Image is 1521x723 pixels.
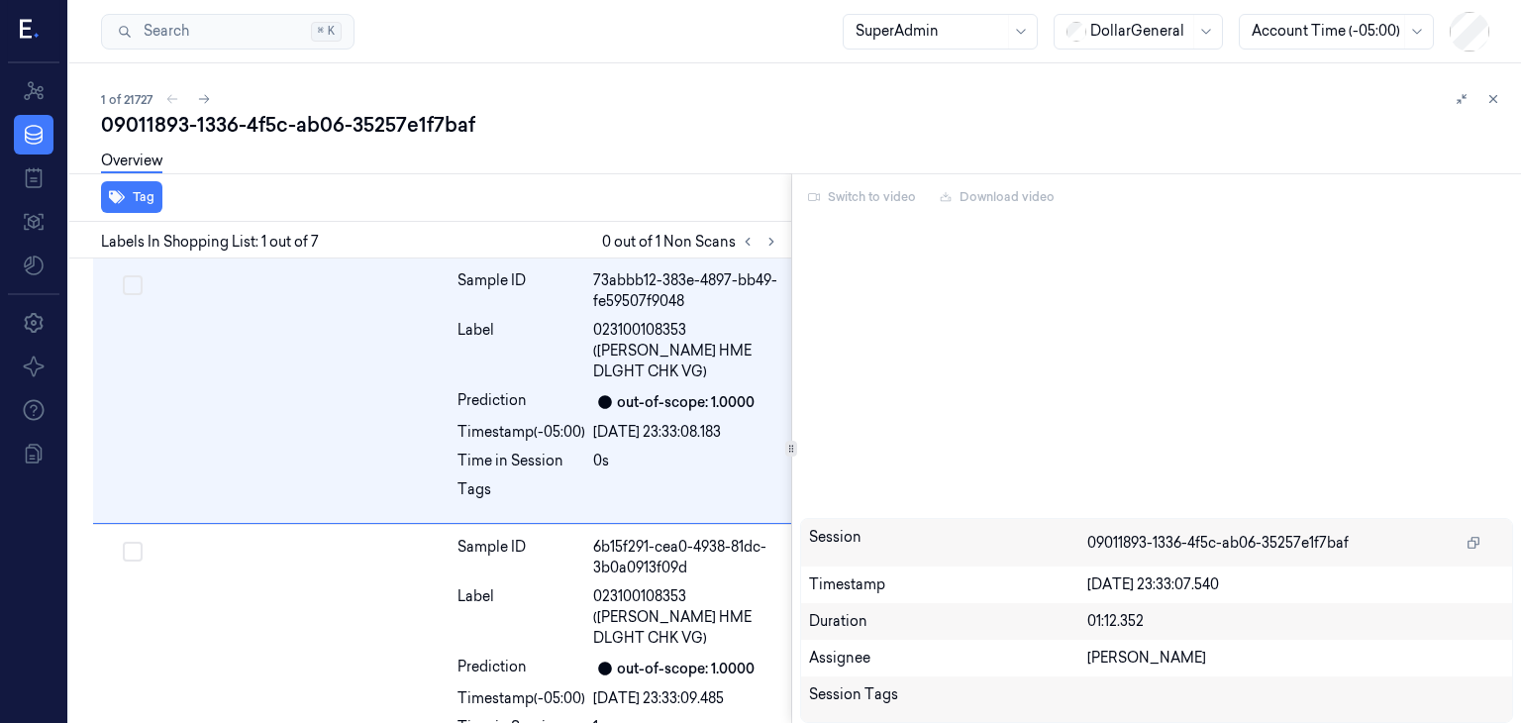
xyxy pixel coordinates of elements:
div: 01:12.352 [1087,611,1505,632]
span: 023100108353 ([PERSON_NAME] HME DLGHT CHK VG) [593,320,779,382]
div: out-of-scope: 1.0000 [617,392,755,413]
span: 023100108353 ([PERSON_NAME] HME DLGHT CHK VG) [593,586,779,649]
div: Prediction [457,390,585,414]
div: Label [457,586,585,649]
button: Search⌘K [101,14,355,50]
span: Labels In Shopping List: 1 out of 7 [101,232,319,253]
div: Session Tags [809,684,1087,716]
span: 09011893-1336-4f5c-ab06-35257e1f7baf [1087,533,1349,554]
div: Duration [809,611,1087,632]
div: Timestamp (-05:00) [457,688,585,709]
div: Sample ID [457,537,585,578]
div: Prediction [457,657,585,680]
button: Select row [123,542,143,562]
button: Select row [123,275,143,295]
div: Time in Session [457,451,585,471]
div: 0s [593,451,779,471]
div: Label [457,320,585,382]
div: [DATE] 23:33:07.540 [1087,574,1505,595]
div: Sample ID [457,270,585,312]
span: 0 out of 1 Non Scans [602,230,783,254]
a: Overview [101,151,162,173]
div: Timestamp [809,574,1087,595]
span: 1 of 21727 [101,91,152,108]
div: Timestamp (-05:00) [457,422,585,443]
div: 6b15f291-cea0-4938-81dc-3b0a0913f09d [593,537,779,578]
div: Session [809,527,1087,559]
div: 73abbb12-383e-4897-bb49-fe59507f9048 [593,270,779,312]
div: [DATE] 23:33:09.485 [593,688,779,709]
div: 09011893-1336-4f5c-ab06-35257e1f7baf [101,111,1505,139]
div: Assignee [809,648,1087,669]
div: [DATE] 23:33:08.183 [593,422,779,443]
button: Tag [101,181,162,213]
div: out-of-scope: 1.0000 [617,659,755,679]
span: Search [136,21,189,42]
div: [PERSON_NAME] [1087,648,1505,669]
div: Tags [457,479,585,511]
